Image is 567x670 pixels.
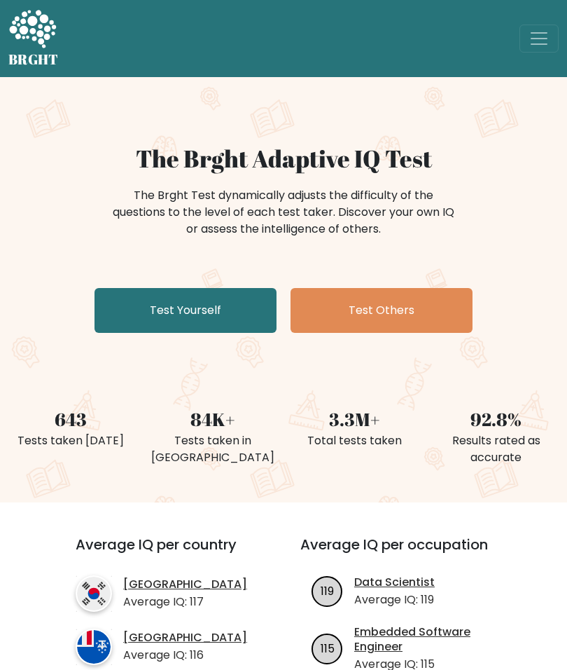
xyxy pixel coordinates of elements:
div: 3.3M+ [292,406,417,432]
a: [GEOGRAPHIC_DATA] [123,577,247,592]
div: Total tests taken [292,432,417,449]
a: Test Yourself [94,288,276,333]
h1: The Brght Adaptive IQ Test [8,144,559,173]
a: Data Scientist [354,575,435,590]
div: The Brght Test dynamically adjusts the difficulty of the questions to the level of each test take... [108,187,458,238]
p: Average IQ: 116 [123,647,247,664]
div: Tests taken [DATE] [8,432,134,449]
a: BRGHT [8,6,59,71]
h3: Average IQ per occupation [300,536,508,570]
a: [GEOGRAPHIC_DATA] [123,631,247,645]
h5: BRGHT [8,51,59,68]
div: 84K+ [150,406,276,432]
div: 643 [8,406,134,432]
div: Tests taken in [GEOGRAPHIC_DATA] [150,432,276,466]
img: country [76,629,112,665]
text: 115 [321,640,335,656]
div: Results rated as accurate [434,432,559,466]
p: Average IQ: 117 [123,594,247,610]
p: Average IQ: 119 [354,592,435,608]
img: country [76,575,112,612]
button: Toggle navigation [519,25,559,53]
h3: Average IQ per country [76,536,250,570]
text: 119 [321,583,334,599]
div: 92.8% [434,406,559,432]
a: Embedded Software Engineer [354,625,508,655]
a: Test Others [290,288,472,333]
